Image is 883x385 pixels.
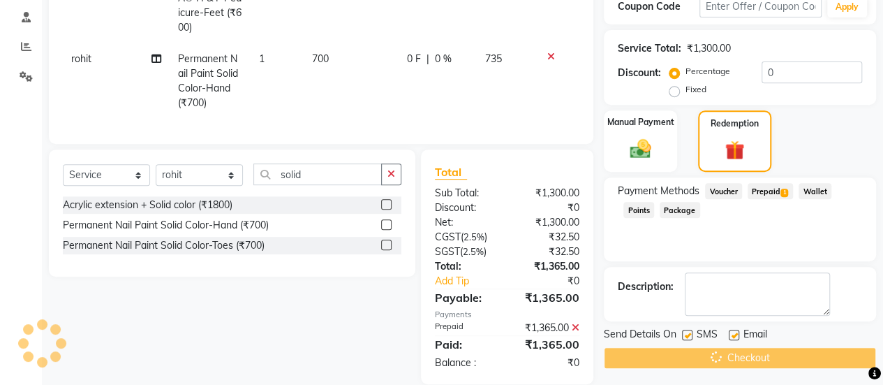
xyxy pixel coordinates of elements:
[424,201,507,215] div: Discount:
[604,327,676,344] span: Send Details On
[63,218,269,233] div: Permanent Nail Paint Solid Color-Hand (₹700)
[687,41,731,56] div: ₹1,300.00
[623,137,658,161] img: _cash.svg
[623,202,654,218] span: Points
[424,356,507,370] div: Balance :
[178,52,238,109] span: Permanent Nail Paint Solid Color-Hand (₹700)
[424,274,521,289] a: Add Tip
[507,201,590,215] div: ₹0
[618,279,674,294] div: Description:
[507,245,590,259] div: ₹32.50
[780,189,788,197] span: 1
[424,321,507,335] div: Prepaid
[253,164,382,185] input: Search or Scan
[618,66,661,80] div: Discount:
[435,245,460,258] span: SGST
[424,289,507,306] div: Payable:
[426,52,429,66] span: |
[424,230,507,245] div: ( )
[607,116,674,129] label: Manual Payment
[711,117,759,130] label: Redemption
[424,336,507,353] div: Paid:
[435,309,579,321] div: Payments
[424,215,507,230] div: Net:
[507,259,590,274] div: ₹1,365.00
[697,327,718,344] span: SMS
[719,138,751,163] img: _gift.svg
[748,183,793,199] span: Prepaid
[71,52,91,65] span: rohit
[799,183,831,199] span: Wallet
[463,246,484,257] span: 2.5%
[435,165,467,180] span: Total
[660,202,700,218] span: Package
[407,52,421,66] span: 0 F
[63,198,232,212] div: Acrylic extension + Solid color (₹1800)
[424,259,507,274] div: Total:
[424,186,507,201] div: Sub Total:
[685,65,730,78] label: Percentage
[618,184,699,198] span: Payment Methods
[685,83,706,96] label: Fixed
[424,245,507,259] div: ( )
[435,231,461,243] span: CGST
[507,230,590,245] div: ₹32.50
[463,231,484,242] span: 2.5%
[507,321,590,335] div: ₹1,365.00
[507,215,590,230] div: ₹1,300.00
[63,238,265,253] div: Permanent Nail Paint Solid Color-Toes (₹700)
[705,183,742,199] span: Voucher
[618,41,681,56] div: Service Total:
[259,52,265,65] span: 1
[507,186,590,201] div: ₹1,300.00
[507,289,590,306] div: ₹1,365.00
[507,336,590,353] div: ₹1,365.00
[743,327,767,344] span: Email
[485,52,502,65] span: 735
[312,52,329,65] span: 700
[435,52,452,66] span: 0 %
[507,356,590,370] div: ₹0
[521,274,590,289] div: ₹0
